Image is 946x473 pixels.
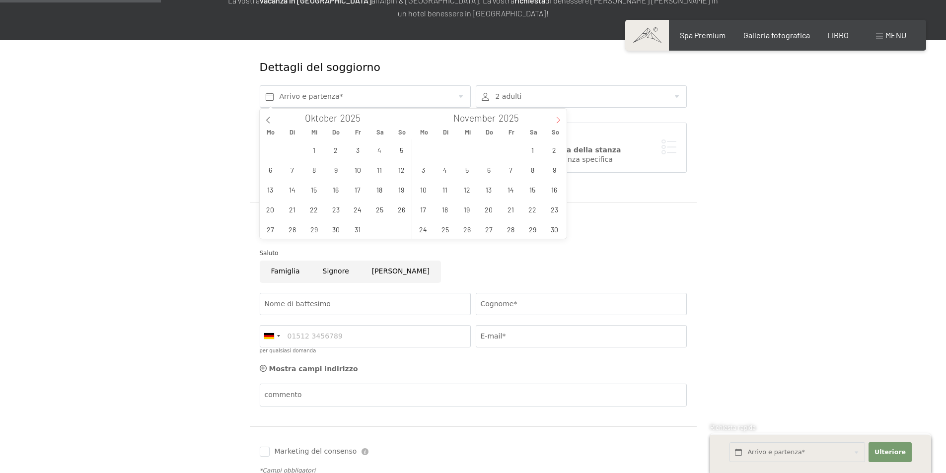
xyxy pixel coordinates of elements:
span: November 3, 2025 [414,160,433,179]
span: So [544,129,566,135]
input: Year [496,112,528,124]
span: Do [325,129,347,135]
span: November 23, 2025 [545,200,564,219]
span: November 1, 2025 [523,140,542,159]
span: Oktober 19, 2025 [392,180,411,199]
span: Oktober 12, 2025 [392,160,411,179]
span: November 17, 2025 [414,200,433,219]
span: So [391,129,413,135]
span: Oktober 4, 2025 [370,140,389,159]
span: November 6, 2025 [479,160,499,179]
span: November 12, 2025 [457,180,477,199]
span: November 4, 2025 [436,160,455,179]
span: November 16, 2025 [545,180,564,199]
font: Ulteriore [874,448,906,456]
input: 01512 3456789 [260,325,471,347]
span: November 18, 2025 [436,200,455,219]
span: Oktober 16, 2025 [326,180,346,199]
div: Germania (Germania): +49 [260,326,283,347]
span: November 2, 2025 [545,140,564,159]
span: Oktober 11, 2025 [370,160,389,179]
input: Year [337,112,370,124]
span: November 11, 2025 [436,180,455,199]
a: Spa Premium [680,30,726,40]
span: November 21, 2025 [501,200,520,219]
span: Fr [347,129,369,135]
span: November 19, 2025 [457,200,477,219]
a: LIBRO [827,30,849,40]
span: Oktober 8, 2025 [304,160,324,179]
span: Oktober 13, 2025 [261,180,280,199]
span: November 7, 2025 [501,160,520,179]
span: Oktober 20, 2025 [261,200,280,219]
span: November 20, 2025 [479,200,499,219]
font: Saluto [260,250,279,257]
span: November [453,114,496,123]
span: Mi [303,129,325,135]
span: Sa [522,129,544,135]
span: Oktober 6, 2025 [261,160,280,179]
span: November 25, 2025 [436,219,455,239]
span: Oktober 22, 2025 [304,200,324,219]
font: Marketing del consenso [275,447,357,455]
span: Oktober 25, 2025 [370,200,389,219]
span: Oktober 31, 2025 [348,219,367,239]
font: Mostra campi indirizzo [269,365,358,373]
font: per qualsiasi domanda [260,348,316,353]
span: Oktober 23, 2025 [326,200,346,219]
span: Oktober 21, 2025 [283,200,302,219]
span: Fr [501,129,522,135]
span: Oktober 26, 2025 [392,200,411,219]
span: Sa [369,129,391,135]
span: November 5, 2025 [457,160,477,179]
span: November 15, 2025 [523,180,542,199]
span: Oktober [305,114,337,123]
span: November 27, 2025 [479,219,499,239]
span: Mi [457,129,479,135]
span: November 30, 2025 [545,219,564,239]
span: Oktober 29, 2025 [304,219,324,239]
span: Di [435,129,457,135]
span: Oktober 10, 2025 [348,160,367,179]
span: November 24, 2025 [414,219,433,239]
span: Do [479,129,501,135]
font: Dettagli del soggiorno [260,61,380,73]
span: November 28, 2025 [501,219,520,239]
span: Oktober 5, 2025 [392,140,411,159]
span: November 14, 2025 [501,180,520,199]
span: Oktober 28, 2025 [283,219,302,239]
span: Oktober 15, 2025 [304,180,324,199]
span: Mo [413,129,435,135]
span: Oktober 18, 2025 [370,180,389,199]
span: Oktober 14, 2025 [283,180,302,199]
span: November 9, 2025 [545,160,564,179]
span: November 26, 2025 [457,219,477,239]
span: Oktober 30, 2025 [326,219,346,239]
span: Oktober 1, 2025 [304,140,324,159]
span: Oktober 2, 2025 [326,140,346,159]
font: menu [885,30,906,40]
span: Oktober 7, 2025 [283,160,302,179]
span: November 13, 2025 [479,180,499,199]
span: Oktober 3, 2025 [348,140,367,159]
span: November 8, 2025 [523,160,542,179]
span: November 10, 2025 [414,180,433,199]
span: November 29, 2025 [523,219,542,239]
span: Oktober 17, 2025 [348,180,367,199]
span: Oktober 27, 2025 [261,219,280,239]
font: Richiesta rapida [710,423,756,431]
a: Galleria fotografica [743,30,810,40]
span: Oktober 24, 2025 [348,200,367,219]
span: Oktober 9, 2025 [326,160,346,179]
button: Ulteriore [869,442,911,463]
span: November 22, 2025 [523,200,542,219]
span: Mo [260,129,282,135]
span: Di [282,129,303,135]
